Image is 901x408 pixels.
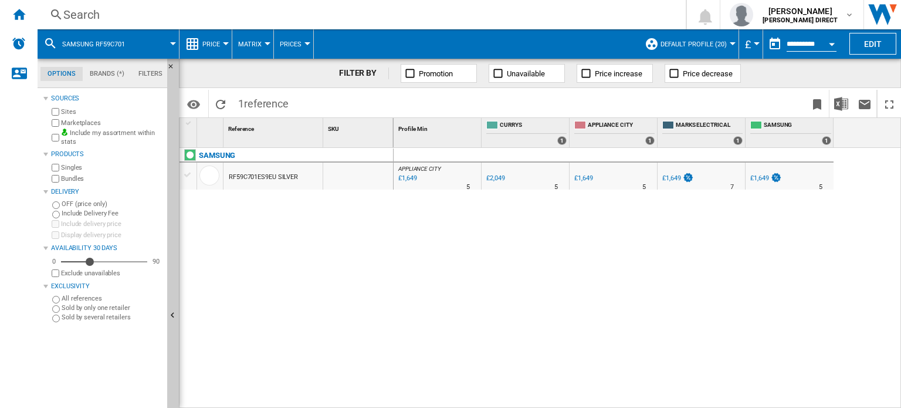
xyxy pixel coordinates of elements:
[763,16,838,24] b: [PERSON_NAME] DIRECT
[486,174,504,182] div: £2,049
[238,29,267,59] button: Matrix
[339,68,389,79] div: FILTER BY
[244,97,289,110] span: reference
[745,29,757,59] button: £
[821,32,842,53] button: Open calendar
[878,90,901,117] button: Maximize
[683,69,733,78] span: Price decrease
[238,41,262,48] span: Matrix
[52,119,59,127] input: Marketplaces
[507,69,545,78] span: Unavailable
[63,6,655,23] div: Search
[150,257,162,266] div: 90
[61,174,162,183] label: Bundles
[419,69,453,78] span: Promotion
[396,118,481,136] div: Sort None
[397,173,416,184] div: Last updated : Friday, 19 September 2025 10:05
[43,29,173,59] div: samsung rf59c701
[588,121,655,131] span: APPLIANCE CITY
[226,118,323,136] div: Reference Sort None
[489,64,565,83] button: Unavailable
[62,200,162,208] label: OFF (price only)
[764,121,831,131] span: SAMSUNG
[554,181,558,193] div: Delivery Time : 5 days
[770,173,782,183] img: promotionV3.png
[280,41,302,48] span: Prices
[398,166,441,172] span: APPLIANCE CITY
[485,173,504,184] div: £2,049
[665,64,741,83] button: Price decrease
[280,29,307,59] button: Prices
[52,220,59,228] input: Include delivery price
[62,41,125,48] span: samsung rf59c701
[61,119,162,127] label: Marketplaces
[62,29,137,59] button: samsung rf59c701
[51,244,162,253] div: Availability 30 Days
[748,173,782,184] div: £1,649
[61,269,162,278] label: Exclude unavailables
[466,181,470,193] div: Delivery Time : 5 days
[595,69,642,78] span: Price increase
[52,201,60,209] input: OFF (price only)
[12,36,26,50] img: alerts-logo.svg
[645,29,733,59] div: Default profile (20)
[61,220,162,228] label: Include delivery price
[660,173,694,184] div: £1,649
[61,107,162,116] label: Sites
[328,126,339,132] span: SKU
[396,118,481,136] div: Profile Min Sort None
[202,41,220,48] span: Price
[573,173,592,184] div: £1,649
[853,90,876,117] button: Send this report by email
[52,296,60,304] input: All references
[61,129,68,136] img: mysite-bg-18x18.png
[834,97,848,111] img: excel-24x24.png
[401,64,477,83] button: Promotion
[51,150,162,159] div: Products
[52,108,59,116] input: Sites
[676,121,743,131] span: MARKS ELECTRICAL
[682,173,694,183] img: promotionV3.png
[557,136,567,145] div: 1 offers sold by CURRYS
[733,136,743,145] div: 1 offers sold by MARKS ELECTRICAL
[52,315,60,322] input: Sold by several retailers
[199,118,223,136] div: Sort None
[167,59,181,80] button: Hide
[829,90,853,117] button: Download in Excel
[62,304,162,312] label: Sold by only one retailer
[398,126,428,132] span: Profile Min
[61,231,162,240] label: Display delivery price
[748,118,834,147] div: SAMSUNG 1 offers sold by SAMSUNG
[822,136,831,145] div: 1 offers sold by SAMSUNG
[574,174,592,182] div: £1,649
[52,305,60,313] input: Sold by only one retailer
[52,269,59,277] input: Display delivery price
[51,94,162,103] div: Sources
[763,5,838,17] span: [PERSON_NAME]
[202,29,226,59] button: Price
[750,174,768,182] div: £1,649
[61,163,162,172] label: Singles
[662,174,680,182] div: £1,649
[229,164,298,191] div: RF59C701ES9EU SILVER
[730,3,753,26] img: profile.jpg
[572,118,657,147] div: APPLIANCE CITY 1 offers sold by APPLIANCE CITY
[326,118,393,136] div: SKU Sort None
[819,181,822,193] div: Delivery Time : 5 days
[232,90,294,114] span: 1
[805,90,829,117] button: Bookmark this report
[62,294,162,303] label: All references
[739,29,763,59] md-menu: Currency
[660,29,733,59] button: Default profile (20)
[199,149,235,163] div: Click to filter on that brand
[326,118,393,136] div: Sort None
[642,181,646,193] div: Delivery Time : 5 days
[131,67,170,81] md-tab-item: Filters
[52,164,59,171] input: Singles
[52,211,60,218] input: Include Delivery Fee
[62,313,162,322] label: Sold by several retailers
[645,136,655,145] div: 1 offers sold by APPLIANCE CITY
